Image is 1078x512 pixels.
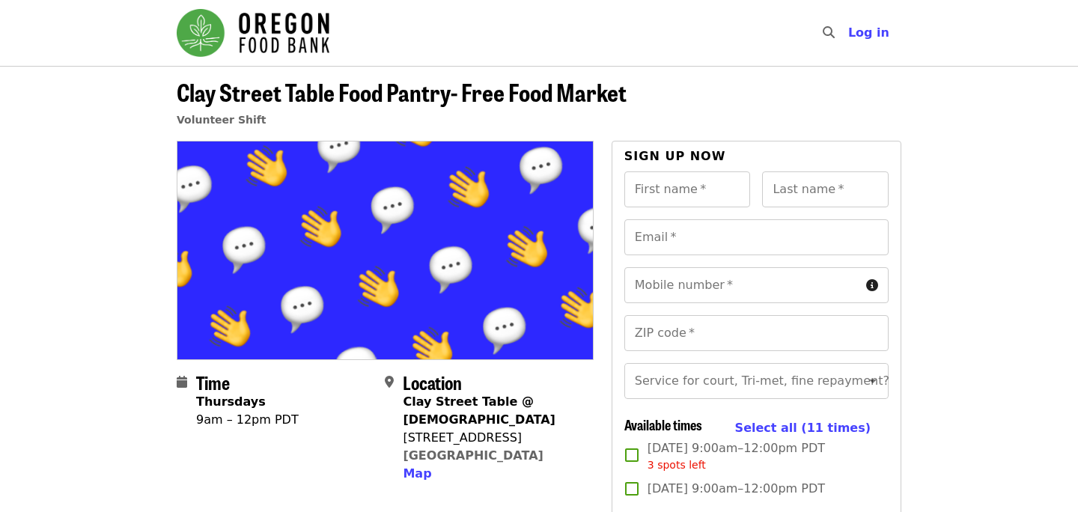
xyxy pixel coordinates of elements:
[624,415,702,434] span: Available times
[624,219,889,255] input: Email
[762,171,889,207] input: Last name
[648,459,706,471] span: 3 spots left
[177,114,267,126] a: Volunteer Shift
[177,74,627,109] span: Clay Street Table Food Pantry- Free Food Market
[844,15,856,51] input: Search
[624,315,889,351] input: ZIP code
[648,480,825,498] span: [DATE] 9:00am–12:00pm PDT
[403,466,431,481] span: Map
[735,421,871,435] span: Select all (11 times)
[624,267,860,303] input: Mobile number
[196,369,230,395] span: Time
[624,171,751,207] input: First name
[848,25,889,40] span: Log in
[735,417,871,439] button: Select all (11 times)
[403,369,462,395] span: Location
[403,448,543,463] a: [GEOGRAPHIC_DATA]
[177,141,593,359] img: Clay Street Table Food Pantry- Free Food Market organized by Oregon Food Bank
[403,429,581,447] div: [STREET_ADDRESS]
[177,375,187,389] i: calendar icon
[624,149,726,163] span: Sign up now
[403,394,555,427] strong: Clay Street Table @ [DEMOGRAPHIC_DATA]
[823,25,835,40] i: search icon
[196,394,266,409] strong: Thursdays
[385,375,394,389] i: map-marker-alt icon
[836,18,901,48] button: Log in
[177,9,329,57] img: Oregon Food Bank - Home
[648,439,825,473] span: [DATE] 9:00am–12:00pm PDT
[196,411,299,429] div: 9am – 12pm PDT
[403,465,431,483] button: Map
[866,278,878,293] i: circle-info icon
[862,371,883,391] button: Open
